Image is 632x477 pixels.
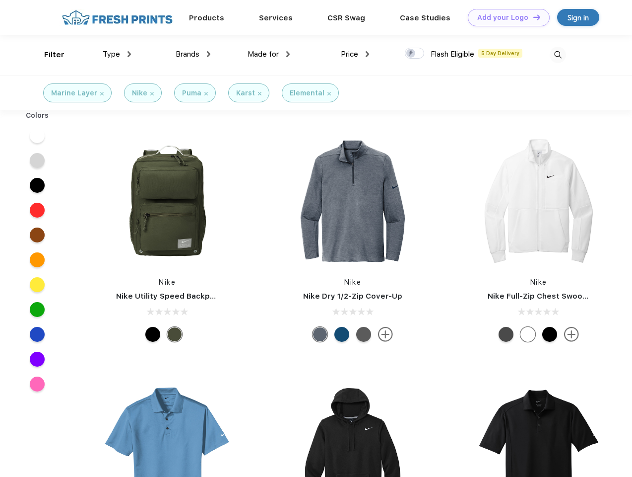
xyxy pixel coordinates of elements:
span: 5 Day Delivery [478,49,522,58]
img: func=resize&h=266 [473,135,605,267]
span: Price [341,50,358,59]
span: Brands [176,50,199,59]
div: Navy Heather [313,327,327,342]
a: Nike [159,278,176,286]
div: Black [542,327,557,342]
div: Sign in [568,12,589,23]
span: Type [103,50,120,59]
img: filter_cancel.svg [100,92,104,95]
div: Marine Layer [51,88,97,98]
div: Black [145,327,160,342]
img: func=resize&h=266 [287,135,419,267]
a: Nike Dry 1/2-Zip Cover-Up [303,292,402,301]
a: Nike [344,278,361,286]
img: filter_cancel.svg [204,92,208,95]
a: CSR Swag [327,13,365,22]
img: DT [533,14,540,20]
div: Cargo Khaki [167,327,182,342]
div: Filter [44,49,64,61]
img: more.svg [564,327,579,342]
a: Products [189,13,224,22]
a: Services [259,13,293,22]
img: more.svg [378,327,393,342]
img: func=resize&h=266 [101,135,233,267]
img: filter_cancel.svg [258,92,261,95]
img: filter_cancel.svg [327,92,331,95]
img: dropdown.png [366,51,369,57]
div: Black Heather [356,327,371,342]
span: Flash Eligible [431,50,474,59]
span: Made for [248,50,279,59]
a: Sign in [557,9,599,26]
img: filter_cancel.svg [150,92,154,95]
a: Nike [530,278,547,286]
img: fo%20logo%202.webp [59,9,176,26]
a: Nike Full-Zip Chest Swoosh Jacket [488,292,620,301]
img: desktop_search.svg [550,47,566,63]
div: Karst [236,88,255,98]
div: Puma [182,88,201,98]
div: Gym Blue [334,327,349,342]
img: dropdown.png [207,51,210,57]
div: Elemental [290,88,324,98]
img: dropdown.png [286,51,290,57]
a: Nike Utility Speed Backpack [116,292,223,301]
div: Nike [132,88,147,98]
div: Add your Logo [477,13,528,22]
div: Colors [18,110,57,121]
div: Anthracite [499,327,513,342]
img: dropdown.png [127,51,131,57]
div: White [520,327,535,342]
